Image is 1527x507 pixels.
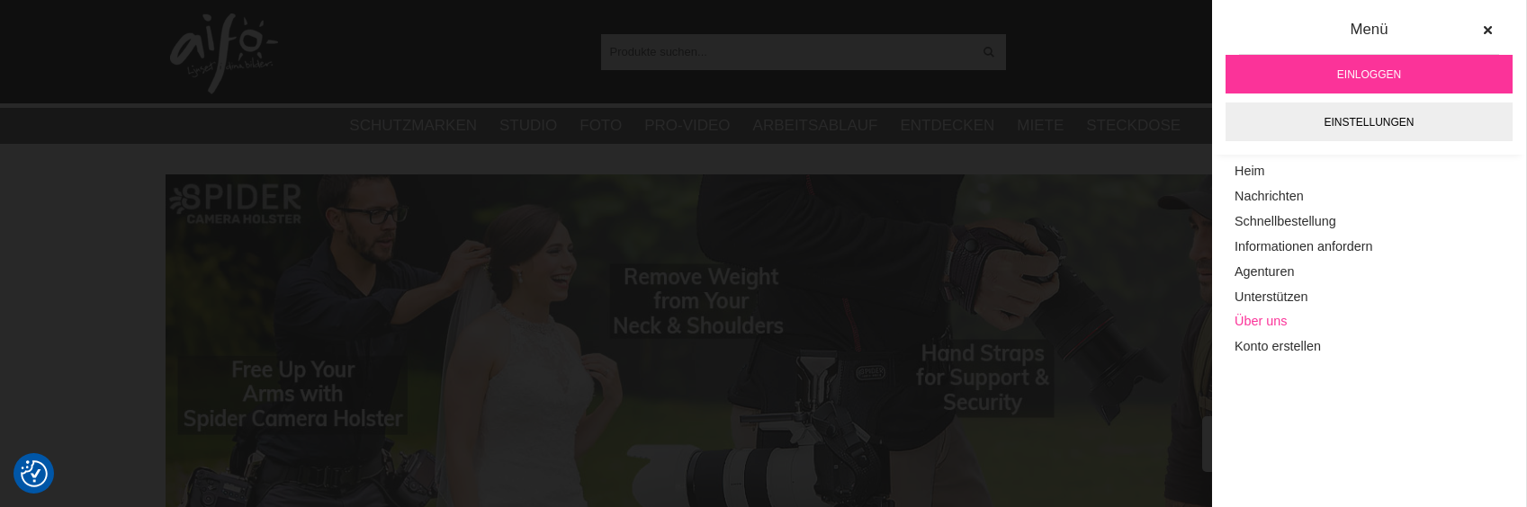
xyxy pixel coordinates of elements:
[21,458,48,490] button: Samtyckesinställningar
[499,114,557,138] a: Studio
[1235,235,1504,260] a: Informationen anfordern
[21,460,48,487] img: Revisit consent button
[579,114,622,138] a: Foto
[1226,55,1513,93] a: Einloggen
[1017,114,1064,138] a: Miete
[753,114,878,138] a: Arbeitsablauf
[1337,67,1401,83] span: Einloggen
[1226,102,1513,141] a: Einstellungen
[1239,18,1499,55] div: Menü
[644,114,730,138] a: Pro-Video
[1086,114,1181,138] a: Steckdose
[1235,209,1504,235] a: Schnellbestellung
[349,114,477,138] a: Schutzmarken
[170,13,278,94] img: logo.png
[1235,334,1504,360] a: Konto erstellen
[1324,114,1414,130] font: Einstellungen
[1235,284,1504,309] a: Unterstützen
[1235,309,1504,334] a: Über uns
[900,114,994,138] a: Entdecken
[601,38,973,65] input: Produkte suchen...
[1235,184,1504,209] a: Nachrichten
[1235,260,1504,285] a: Agenturen
[1235,159,1504,184] a: Heim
